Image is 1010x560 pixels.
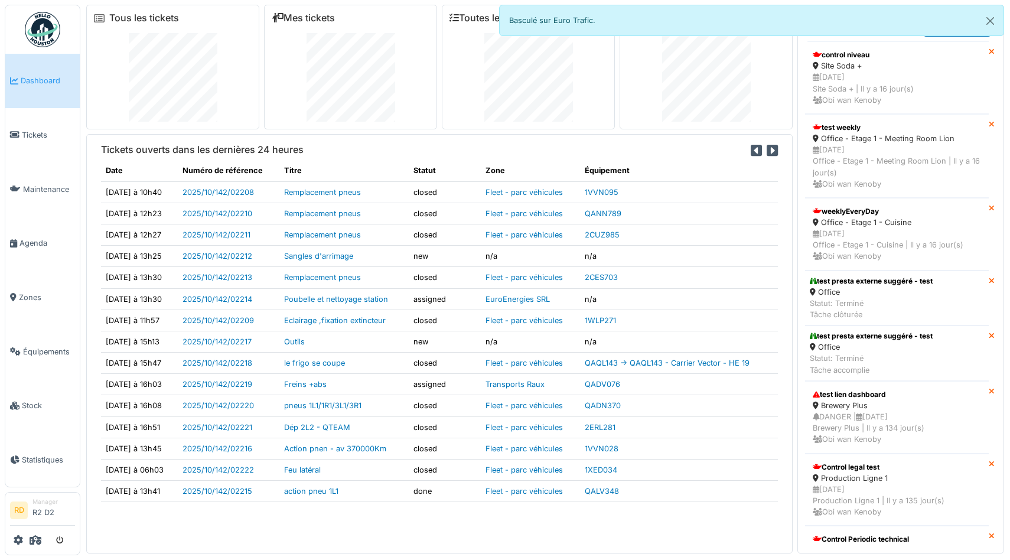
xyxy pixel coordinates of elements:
td: closed [409,395,481,416]
a: 2025/10/142/02216 [183,444,252,453]
td: [DATE] à 13h30 [101,267,178,288]
div: [DATE] Production Ligne 1 | Il y a 135 jour(s) Obi wan Kenoby [813,484,981,518]
a: 2025/10/142/02215 [183,487,252,496]
a: 2025/10/142/02211 [183,230,250,239]
a: Agenda [5,216,80,271]
th: Statut [409,160,481,181]
div: DANGER | [DATE] Brewery Plus | Il y a 134 jour(s) Obi wan Kenoby [813,411,981,445]
td: [DATE] à 13h41 [101,481,178,502]
a: 2025/10/142/02213 [183,273,252,282]
td: [DATE] à 13h25 [101,246,178,267]
a: Fleet - parc véhicules [486,230,563,239]
a: 2025/10/142/02208 [183,188,254,197]
a: test presta externe suggéré - test Office Statut: TerminéTâche accomplie [805,325,989,381]
a: 2CUZ985 [585,230,620,239]
td: [DATE] à 12h23 [101,203,178,224]
a: control niveau Site Soda + [DATE]Site Soda + | Il y a 16 jour(s) Obi wan Kenoby [805,41,989,114]
a: Freins +abs [284,380,327,389]
a: Fleet - parc véhicules [486,316,563,325]
td: n/a [481,331,579,352]
a: weeklyEveryDay Office - Etage 1 - Cuisine [DATE]Office - Etage 1 - Cuisine | Il y a 16 jour(s) Ob... [805,198,989,271]
a: Fleet - parc véhicules [486,465,563,474]
a: 2025/10/142/02220 [183,401,254,410]
a: 2025/10/142/02212 [183,252,252,261]
td: [DATE] à 11h57 [101,310,178,331]
div: test weekly [813,122,981,133]
div: [DATE] Office - Etage 1 - Meeting Room Lion | Il y a 16 jour(s) Obi wan Kenoby [813,144,981,190]
td: closed [409,267,481,288]
a: Mes tickets [272,12,335,24]
div: Manager [32,497,75,506]
button: Close [977,5,1004,37]
a: 2025/10/142/02221 [183,423,252,432]
div: control niveau [813,50,981,60]
th: Titre [279,160,408,181]
a: Fleet - parc véhicules [486,209,563,218]
a: Équipements [5,324,80,379]
a: QAQL143 -> QAQL143 - Carrier Vector - HE 19 [585,359,750,367]
td: n/a [580,288,778,310]
a: Action pnen - av 370000Km [284,444,386,453]
td: closed [409,310,481,331]
a: Tous les tickets [109,12,179,24]
a: QADN370 [585,401,621,410]
a: QALV348 [585,487,619,496]
div: Control Periodic technical [813,534,981,545]
a: Eclairage ,fixation extincteur [284,316,386,325]
a: 2ERL281 [585,423,615,432]
span: Zones [19,292,75,303]
td: closed [409,181,481,203]
a: 2025/10/142/02219 [183,380,252,389]
a: 2025/10/142/02218 [183,359,252,367]
a: QADV076 [585,380,620,389]
a: RD ManagerR2 D2 [10,497,75,526]
td: [DATE] à 06h03 [101,460,178,481]
td: closed [409,460,481,481]
a: 2CES703 [585,273,618,282]
a: pneus 1L1/1R1/3L1/3R1 [284,401,361,410]
a: Tickets [5,108,80,162]
td: closed [409,203,481,224]
a: 1XED034 [585,465,617,474]
td: closed [409,353,481,374]
span: Tickets [22,129,75,141]
div: test presta externe suggéré - test [810,276,933,286]
div: Statut: Terminé Tâche clôturée [810,298,933,320]
a: EuroEnergies SRL [486,295,550,304]
a: Stock [5,379,80,433]
a: Sangles d'arrimage [284,252,353,261]
li: RD [10,502,28,519]
a: Toutes les tâches [449,12,537,24]
li: R2 D2 [32,497,75,523]
div: [DATE] Site Soda + | Il y a 16 jour(s) Obi wan Kenoby [813,71,981,106]
a: action pneu 1L1 [284,487,338,496]
div: Office [810,341,933,353]
td: [DATE] à 13h30 [101,288,178,310]
a: Feu latéral [284,465,321,474]
a: Remplacement pneus [284,188,361,197]
a: 1VVN028 [585,444,618,453]
a: QANN789 [585,209,621,218]
a: 1WLP271 [585,316,616,325]
div: Office [810,286,933,298]
div: weeklyEveryDay [813,206,981,217]
img: Badge_color-CXgf-gQk.svg [25,12,60,47]
div: Office - Etage 1 - Cuisine [813,217,981,228]
td: new [409,246,481,267]
span: Stock [22,400,75,411]
a: Dép 2L2 - QTEAM [284,423,350,432]
div: Brewery Plus [813,400,981,411]
div: Control legal test [813,462,981,473]
div: test presta externe suggéré - test [810,331,933,341]
span: Maintenance [23,184,75,195]
a: test lien dashboard Brewery Plus DANGER |[DATE]Brewery Plus | Il y a 134 jour(s) Obi wan Kenoby [805,381,989,454]
td: assigned [409,288,481,310]
a: Fleet - parc véhicules [486,444,563,453]
td: [DATE] à 15h47 [101,353,178,374]
td: n/a [580,246,778,267]
a: 2025/10/142/02210 [183,209,252,218]
a: Fleet - parc véhicules [486,188,563,197]
td: [DATE] à 10h40 [101,181,178,203]
div: [DATE] Office - Etage 1 - Cuisine | Il y a 16 jour(s) Obi wan Kenoby [813,228,981,262]
a: le frigo se coupe [284,359,345,367]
